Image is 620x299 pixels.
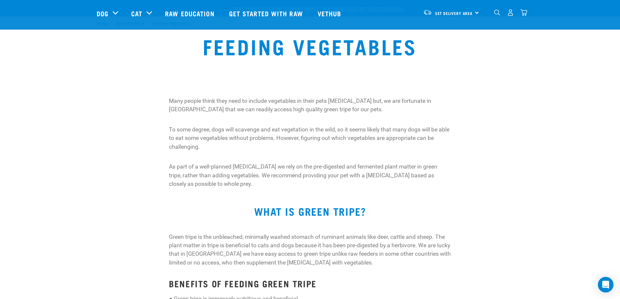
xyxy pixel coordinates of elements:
[97,8,108,18] a: Dog
[203,34,417,58] h1: Feeding Vegetables
[507,9,514,16] img: user.png
[311,0,350,26] a: Vethub
[598,277,613,292] div: Open Intercom Messenger
[169,97,451,114] p: Many people think they need to include vegetables in their pets [MEDICAL_DATA] but, we are fortun...
[223,0,311,26] a: Get started with Raw
[169,233,451,267] p: Green tripe is the unbleached, minimally washed stomach of ruminant animals like deer, cattle and...
[131,8,142,18] a: Cat
[158,0,222,26] a: Raw Education
[423,9,432,15] img: van-moving.png
[494,9,500,16] img: home-icon-1@2x.png
[169,125,451,151] p: To some degree, dogs will scavenge and eat vegetation in the wild, so it seems likely that many d...
[520,9,527,16] img: home-icon@2x.png
[97,205,524,217] h2: WHAT IS GREEN TRIPE?
[435,12,473,14] span: Set Delivery Area
[169,279,451,289] h3: BENEFITS OF FEEDING GREEN TRIPE
[169,162,451,188] p: As part of a well-planned [MEDICAL_DATA] we rely on the pre-digested and fermented plant matter i...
